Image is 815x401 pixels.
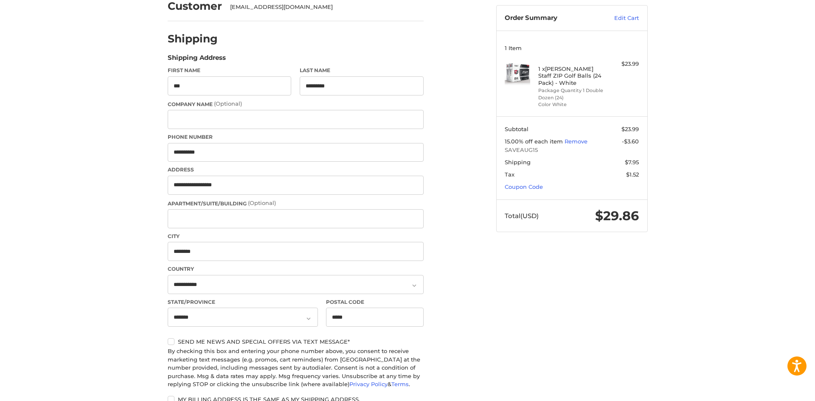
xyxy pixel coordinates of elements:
[622,138,639,145] span: -$3.60
[168,233,424,240] label: City
[605,60,639,68] div: $23.99
[538,87,603,101] li: Package Quantity 1 Double Dozen (24)
[248,199,276,206] small: (Optional)
[505,45,639,51] h3: 1 Item
[230,3,415,11] div: [EMAIL_ADDRESS][DOMAIN_NAME]
[625,159,639,165] span: $7.95
[505,138,565,145] span: 15.00% off each item
[505,212,539,220] span: Total (USD)
[505,146,639,154] span: SAVEAUG15
[168,199,424,208] label: Apartment/Suite/Building
[168,347,424,389] div: By checking this box and entering your phone number above, you consent to receive marketing text ...
[595,208,639,224] span: $29.86
[168,298,318,306] label: State/Province
[505,126,528,132] span: Subtotal
[214,100,242,107] small: (Optional)
[391,381,409,387] a: Terms
[538,101,603,108] li: Color White
[565,138,587,145] a: Remove
[326,298,424,306] label: Postal Code
[505,14,596,22] h3: Order Summary
[300,67,424,74] label: Last Name
[596,14,639,22] a: Edit Cart
[621,126,639,132] span: $23.99
[168,133,424,141] label: Phone Number
[505,183,543,190] a: Coupon Code
[168,32,218,45] h2: Shipping
[505,159,531,165] span: Shipping
[349,381,388,387] a: Privacy Policy
[168,100,424,108] label: Company Name
[168,338,424,345] label: Send me news and special offers via text message*
[168,67,292,74] label: First Name
[168,53,226,67] legend: Shipping Address
[538,65,603,86] h4: 1 x [PERSON_NAME] Staff ZIP Golf Balls (24 Pack) - White
[626,171,639,178] span: $1.52
[168,166,424,174] label: Address
[168,265,424,273] label: Country
[505,171,514,178] span: Tax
